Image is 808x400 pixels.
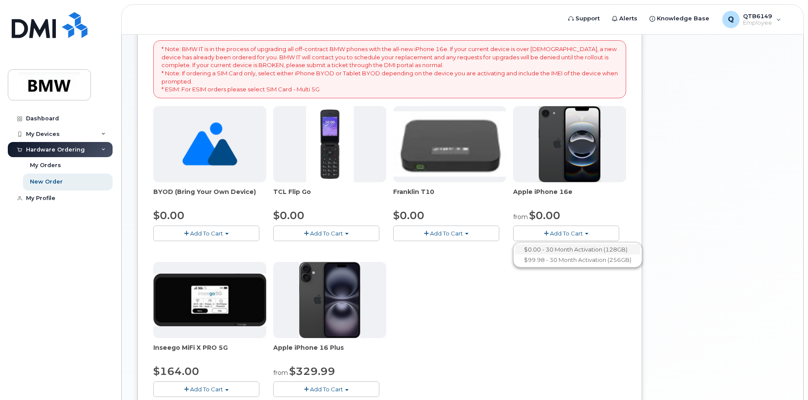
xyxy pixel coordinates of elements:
[539,106,601,182] img: iphone16e.png
[743,19,772,26] span: Employee
[770,362,802,394] iframe: Messenger Launcher
[153,381,259,397] button: Add To Cart
[513,187,626,205] div: Apple iPhone 16e
[299,262,360,338] img: iphone_16_plus.png
[153,226,259,241] button: Add To Cart
[515,244,640,255] a: $0.00 - 30 Month Activation (128GB)
[619,14,637,23] span: Alerts
[153,209,184,222] span: $0.00
[513,226,619,241] button: Add To Cart
[289,365,335,377] span: $329.99
[393,187,506,205] div: Franklin T10
[393,209,424,222] span: $0.00
[550,230,583,237] span: Add To Cart
[190,230,223,237] span: Add To Cart
[728,14,734,25] span: Q
[153,365,199,377] span: $164.00
[162,45,618,93] p: * Note: BMW IT is in the process of upgrading all off-contract BMW phones with the all-new iPhone...
[657,14,709,23] span: Knowledge Base
[273,369,288,377] small: from
[182,106,237,182] img: no_image_found-2caef05468ed5679b831cfe6fc140e25e0c280774317ffc20a367ab7fd17291e.png
[306,106,354,182] img: TCL_FLIP_MODE.jpg
[393,226,499,241] button: Add To Cart
[743,13,772,19] span: QTB6149
[575,14,600,23] span: Support
[716,11,787,28] div: QTB6149
[430,230,463,237] span: Add To Cart
[153,187,266,205] div: BYOD (Bring Your Own Device)
[643,10,715,27] a: Knowledge Base
[513,213,528,221] small: from
[273,381,379,397] button: Add To Cart
[273,187,386,205] div: TCL Flip Go
[273,209,304,222] span: $0.00
[515,255,640,265] a: $99.98 - 30 Month Activation (256GB)
[273,343,386,361] div: Apple iPhone 16 Plus
[562,10,606,27] a: Support
[153,274,266,326] img: cut_small_inseego_5G.jpg
[190,386,223,393] span: Add To Cart
[310,386,343,393] span: Add To Cart
[153,343,266,361] div: Inseego MiFi X PRO 5G
[606,10,643,27] a: Alerts
[310,230,343,237] span: Add To Cart
[529,209,560,222] span: $0.00
[273,226,379,241] button: Add To Cart
[393,111,506,177] img: t10.jpg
